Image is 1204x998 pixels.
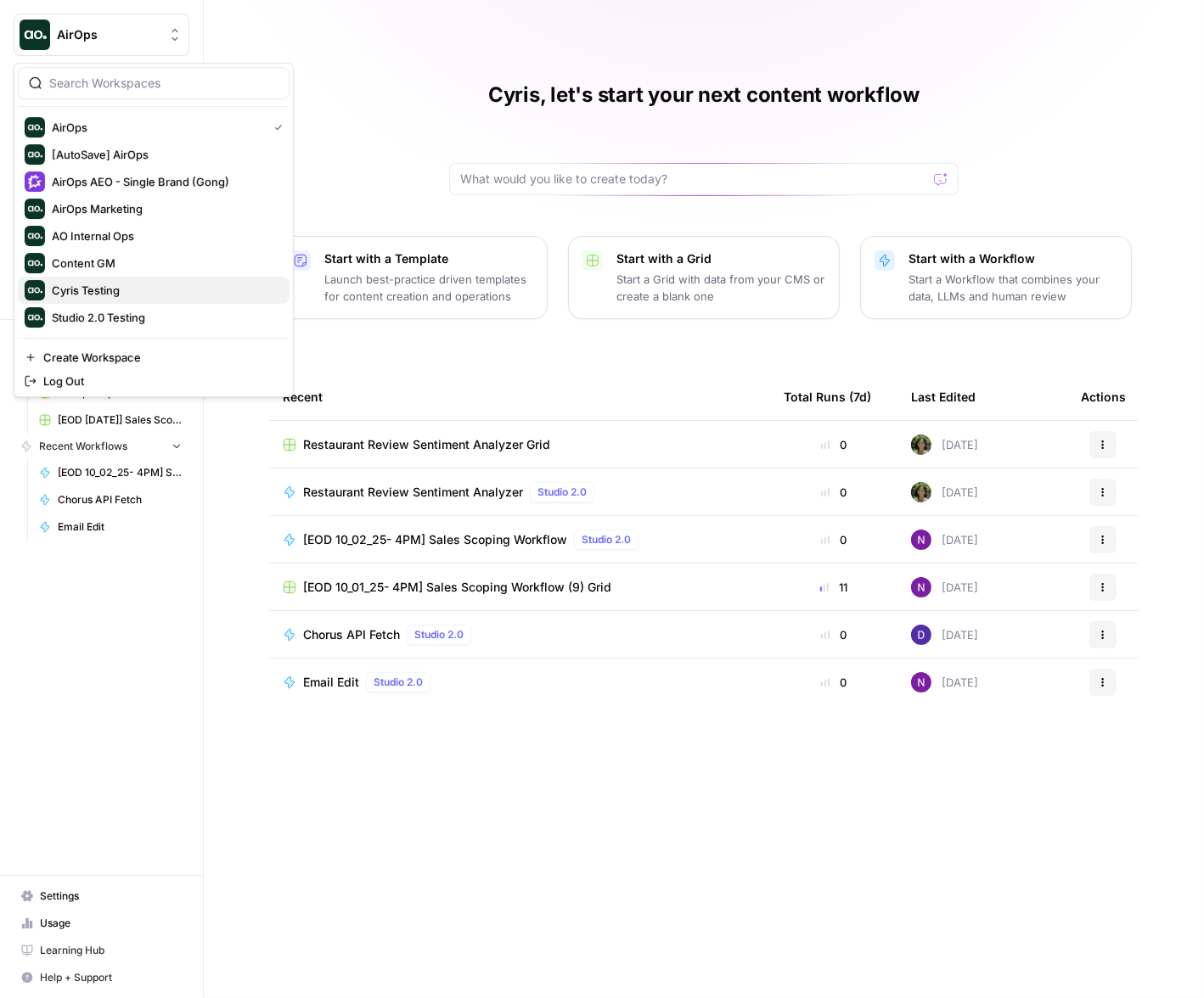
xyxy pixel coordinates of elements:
[25,280,45,300] img: Cyris Testing Logo
[303,484,523,501] span: Restaurant Review Sentiment Analyzer
[303,579,611,596] span: [EOD 10_01_25- 4PM] Sales Scoping Workflow (9) Grid
[58,412,182,428] span: [EOD [DATE]] Sales Scoping Workflow Grid
[25,253,45,273] img: Content GM Logo
[20,20,50,50] img: AirOps Logo
[784,373,871,420] div: Total Runs (7d)
[40,970,182,985] span: Help + Support
[31,486,189,513] a: Chorus API Fetch
[582,532,631,547] span: Studio 2.0
[911,435,978,455] div: [DATE]
[283,672,757,692] a: Email EditStudio 2.0
[57,26,160,43] span: AirOps
[414,627,464,642] span: Studio 2.0
[31,513,189,541] a: Email Edit
[25,226,45,246] img: AO Internal Ops Logo
[911,482,978,502] div: [DATE]
[911,577,978,597] div: [DATE]
[283,482,757,502] a: Restaurant Review Sentiment AnalyzerStudio 2.0
[25,171,45,192] img: AirOps AEO - Single Brand (Gong) Logo
[31,459,189,486] a: [EOD 10_02_25- 4PM] Sales Scoping Workflow
[283,373,757,420] div: Recent
[40,943,182,958] span: Learning Hub
[911,672,931,692] img: kedmmdess6i2jj5txyq6cw0yj4oc
[860,236,1132,319] button: Start with a WorkflowStart a Workflow that combines your data, LLMs and human review
[52,119,261,136] span: AirOps
[52,173,276,190] span: AirOps AEO - Single Brand (Gong)
[25,117,45,137] img: AirOps Logo
[568,236,840,319] button: Start with a GridStart a Grid with data from your CMS or create a blank one
[25,144,45,165] img: [AutoSave] AirOps Logo
[784,484,884,501] div: 0
[52,146,276,163] span: [AutoSave] AirOps
[283,579,757,596] a: [EOD 10_01_25- 4PM] Sales Scoping Workflow (9) Grid
[18,369,290,393] a: Log Out
[40,916,182,931] span: Usage
[537,485,587,500] span: Studio 2.0
[14,434,189,459] button: Recent Workflows
[303,531,567,548] span: [EOD 10_02_25- 4PM] Sales Scoping Workflow
[911,482,931,502] img: 9yzyh6jx8pyi0i4bg270dfgokx5n
[39,439,127,454] span: Recent Workflows
[14,883,189,910] a: Settings
[18,345,290,369] a: Create Workspace
[52,282,276,299] span: Cyris Testing
[784,674,884,691] div: 0
[58,492,182,507] span: Chorus API Fetch
[911,530,931,550] img: kedmmdess6i2jj5txyq6cw0yj4oc
[14,937,189,964] a: Learning Hub
[25,199,45,219] img: AirOps Marketing Logo
[40,889,182,904] span: Settings
[911,577,931,597] img: kedmmdess6i2jj5txyq6cw0yj4oc
[14,14,189,56] button: Workspace: AirOps
[283,436,757,453] a: Restaurant Review Sentiment Analyzer Grid
[324,250,533,267] p: Start with a Template
[43,349,276,366] span: Create Workspace
[616,271,825,305] p: Start a Grid with data from your CMS or create a blank one
[14,964,189,991] button: Help + Support
[14,910,189,937] a: Usage
[324,271,533,305] p: Launch best-practice driven templates for content creation and operations
[616,250,825,267] p: Start with a Grid
[374,675,423,690] span: Studio 2.0
[14,63,294,397] div: Workspace: AirOps
[31,406,189,434] a: [EOD [DATE]] Sales Scoping Workflow Grid
[488,81,920,109] h1: Cyris, let's start your next content workflow
[58,519,182,535] span: Email Edit
[43,373,276,390] span: Log Out
[303,626,400,643] span: Chorus API Fetch
[909,250,1117,267] p: Start with a Workflow
[911,672,978,692] div: [DATE]
[52,227,276,244] span: AO Internal Ops
[784,531,884,548] div: 0
[52,309,276,326] span: Studio 2.0 Testing
[911,625,978,645] div: [DATE]
[52,255,276,272] span: Content GM
[784,579,884,596] div: 11
[283,625,757,645] a: Chorus API FetchStudio 2.0
[460,171,927,188] input: What would you like to create today?
[911,435,931,455] img: 9yzyh6jx8pyi0i4bg270dfgokx5n
[784,436,884,453] div: 0
[25,307,45,328] img: Studio 2.0 Testing Logo
[49,75,278,92] input: Search Workspaces
[911,373,976,420] div: Last Edited
[58,465,182,480] span: [EOD 10_02_25- 4PM] Sales Scoping Workflow
[303,436,550,453] span: Restaurant Review Sentiment Analyzer Grid
[52,200,276,217] span: AirOps Marketing
[276,236,548,319] button: Start with a TemplateLaunch best-practice driven templates for content creation and operations
[303,674,359,691] span: Email Edit
[909,271,1117,305] p: Start a Workflow that combines your data, LLMs and human review
[911,530,978,550] div: [DATE]
[911,625,931,645] img: 6clbhjv5t98vtpq4yyt91utag0vy
[784,626,884,643] div: 0
[1081,373,1126,420] div: Actions
[283,530,757,550] a: [EOD 10_02_25- 4PM] Sales Scoping WorkflowStudio 2.0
